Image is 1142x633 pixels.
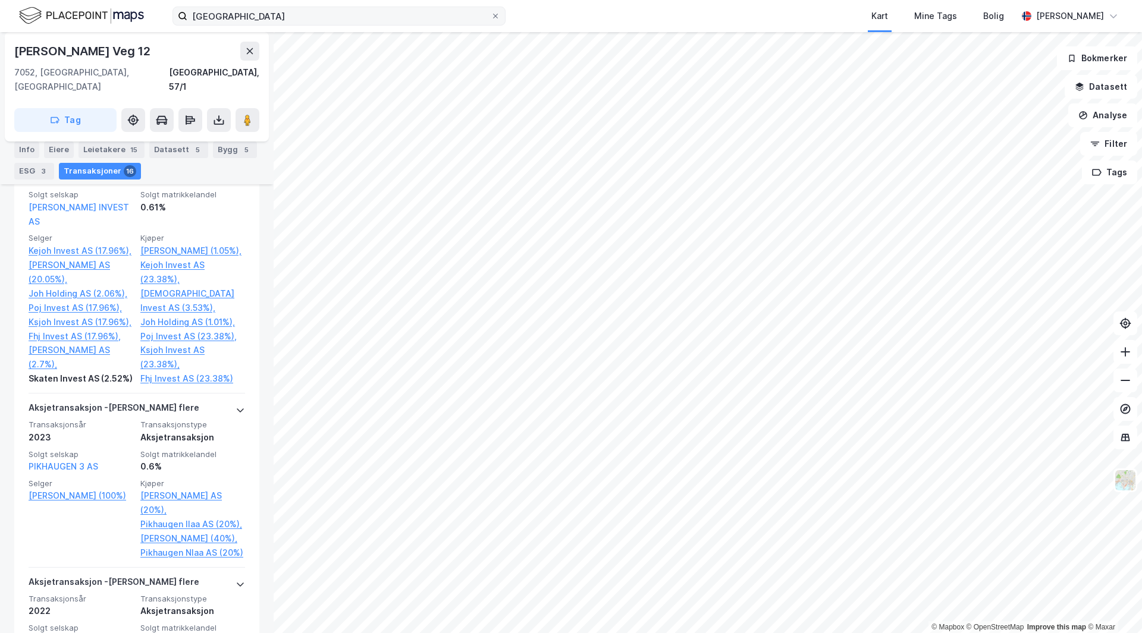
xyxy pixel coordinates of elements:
[44,141,74,158] div: Eiere
[29,371,133,386] div: Skaten Invest AS (2.52%)
[140,371,245,386] a: Fhj Invest AS (23.38%)
[1036,9,1104,23] div: [PERSON_NAME]
[140,478,245,489] span: Kjøper
[192,144,203,156] div: 5
[29,430,133,445] div: 2023
[169,65,259,94] div: [GEOGRAPHIC_DATA], 57/1
[140,594,245,604] span: Transaksjonstype
[29,244,133,258] a: Kejoh Invest AS (17.96%),
[140,531,245,546] a: [PERSON_NAME] (40%),
[140,546,245,560] a: Pikhaugen Nlaa AS (20%)
[931,623,964,631] a: Mapbox
[967,623,1024,631] a: OpenStreetMap
[128,144,140,156] div: 15
[14,65,169,94] div: 7052, [GEOGRAPHIC_DATA], [GEOGRAPHIC_DATA]
[29,301,133,315] a: Poj Invest AS (17.96%),
[29,489,133,503] a: [PERSON_NAME] (100%)
[240,144,252,156] div: 5
[140,449,245,459] span: Solgt matrikkelandel
[983,9,1004,23] div: Bolig
[140,244,245,258] a: [PERSON_NAME] (1.05%),
[1082,160,1137,184] button: Tags
[37,165,49,177] div: 3
[29,594,133,604] span: Transaksjonsår
[140,315,245,329] a: Joh Holding AS (1.01%),
[871,9,888,23] div: Kart
[1057,46,1137,70] button: Bokmerker
[19,5,144,26] img: logo.f888ab2527a4732fd821a326f86c7f29.svg
[140,623,245,633] span: Solgt matrikkelandel
[29,286,133,301] a: Joh Holding AS (2.06%),
[914,9,957,23] div: Mine Tags
[140,459,245,474] div: 0.6%
[29,315,133,329] a: Ksjoh Invest AS (17.96%),
[1065,75,1137,99] button: Datasett
[1080,132,1137,156] button: Filter
[29,233,133,243] span: Selger
[1068,103,1137,127] button: Analyse
[29,461,98,471] a: PIKHAUGEN 3 AS
[124,165,136,177] div: 16
[29,604,133,618] div: 2022
[213,141,257,158] div: Bygg
[29,202,129,226] a: [PERSON_NAME] INVEST AS
[140,489,245,517] a: [PERSON_NAME] AS (20%),
[140,258,245,286] a: Kejoh Invest AS (23.38%),
[29,401,199,420] div: Aksjetransaksjon - [PERSON_NAME] flere
[29,420,133,430] span: Transaksjonsår
[1114,469,1137,492] img: Z
[140,430,245,445] div: Aksjetransaksjon
[29,190,133,200] span: Solgt selskap
[140,420,245,430] span: Transaksjonstype
[29,329,133,344] a: Fhj Invest AS (17.96%),
[140,233,245,243] span: Kjøper
[149,141,208,158] div: Datasett
[14,163,54,179] div: ESG
[187,7,491,25] input: Søk på adresse, matrikkel, gårdeiere, leietakere eller personer
[140,190,245,200] span: Solgt matrikkelandel
[1083,576,1142,633] iframe: Chat Widget
[79,141,145,158] div: Leietakere
[140,286,245,315] a: [DEMOGRAPHIC_DATA] Invest AS (3.53%),
[29,258,133,286] a: [PERSON_NAME] AS (20.05%),
[29,343,133,371] a: [PERSON_NAME] AS (2.7%),
[29,623,133,633] span: Solgt selskap
[59,163,141,179] div: Transaksjoner
[1027,623,1086,631] a: Improve this map
[140,343,245,371] a: Ksjoh Invest AS (23.38%),
[140,604,245,618] div: Aksjetransaksjon
[29,449,133,459] span: Solgt selskap
[140,329,245,344] a: Poj Invest AS (23.38%),
[29,478,133,489] span: Selger
[14,108,117,132] button: Tag
[29,575,199,594] div: Aksjetransaksjon - [PERSON_NAME] flere
[14,141,39,158] div: Info
[14,42,153,61] div: [PERSON_NAME] Veg 12
[140,200,245,215] div: 0.61%
[140,517,245,531] a: Pikhaugen Ilaa AS (20%),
